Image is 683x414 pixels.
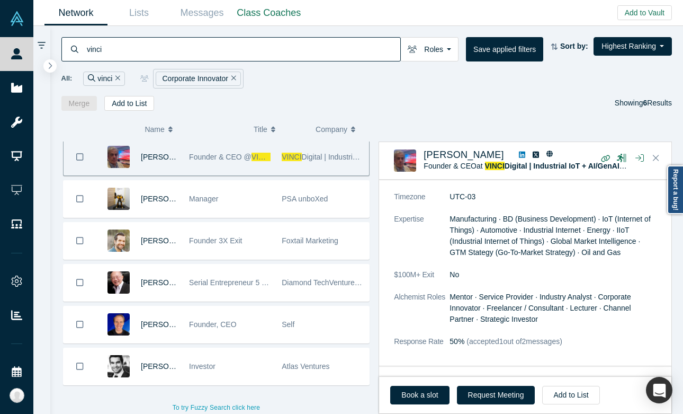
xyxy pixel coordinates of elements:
[254,118,267,140] span: Title
[560,42,588,50] strong: Sort by:
[107,1,170,25] a: Lists
[107,146,130,168] img: Fabio Bottacci's Profile Image
[189,236,242,245] span: Founder 3X Exit
[282,236,338,245] span: Foxtail Marketing
[141,195,202,203] a: [PERSON_NAME]
[141,320,202,329] a: [PERSON_NAME]
[64,181,96,217] button: Bookmark
[145,118,242,140] button: Name
[189,153,251,161] span: Founder & CEO @
[282,195,328,203] span: PSA unboXed
[617,5,672,20] button: Add to Vault
[189,278,390,287] span: Serial Entrepreneur 5 X, Venture Investor, & Stanford Mentor.
[648,150,664,167] button: Close
[233,1,304,25] a: Class Coaches
[189,320,237,329] span: Founder, CEO
[107,313,130,336] img: Jimmy Jaspers's Profile Image
[485,162,505,170] span: VINCI
[394,191,450,214] dt: Timezone
[61,96,97,111] button: Merge
[10,11,24,26] img: Alchemist Vault Logo
[145,118,164,140] span: Name
[394,214,450,269] dt: Expertise
[424,149,504,160] a: [PERSON_NAME]
[316,118,347,140] span: Company
[64,265,96,301] button: Bookmark
[643,99,672,107] span: Results
[64,223,96,259] button: Bookmark
[107,271,130,294] img: Henry Wong's Profile Image
[170,1,233,25] a: Messages
[282,362,329,371] span: Atlas Ventures
[282,278,376,287] span: Diamond TechVentures, LLC
[83,72,125,86] div: vinci
[394,292,450,336] dt: Alchemist Roles
[282,153,301,161] span: VINCI
[542,386,599,404] button: Add to List
[302,153,471,161] span: Digital | Industrial IoT + AI/GenAI Strategic Advisory
[228,73,236,85] button: Remove Filter
[450,337,464,346] span: 50%
[10,388,24,403] img: Katinka Harsányi's Account
[667,165,683,214] a: Report a bug!
[316,118,366,140] button: Company
[457,386,535,404] button: Request Meeting
[86,37,400,61] input: Search by name, title, company, summary, expertise, investment criteria or topics of focus
[61,73,73,84] span: All:
[282,320,294,329] span: Self
[394,149,416,172] img: Fabio Bottacci's Profile Image
[394,269,450,292] dt: $100M+ Exit
[450,292,657,325] dd: Mentor · Service Provider · Industry Analyst · Corporate Innovator · Freelancer / Consultant · Le...
[141,278,202,287] a: [PERSON_NAME]
[450,191,657,202] dd: UTC-03
[254,118,304,140] button: Title
[141,362,223,371] a: [PERSON_NAME] Cesur
[390,386,449,404] a: Book a slot
[64,306,96,343] button: Bookmark
[450,215,650,257] span: Manufacturing · BD (Business Development) · IoT (Internet of Things) · Automotive · Industrial In...
[112,73,120,85] button: Remove Filter
[594,37,672,56] button: Highest Ranking
[450,269,657,280] dd: No
[141,153,202,161] a: [PERSON_NAME]
[615,96,672,111] div: Showing
[107,230,130,252] img: Mike Templeman's Profile Image
[466,37,543,61] button: Save applied filters
[400,37,459,61] button: Roles
[251,153,271,161] span: VINCI
[107,355,130,377] img: Duran Cesur's Profile Image
[104,96,154,111] button: Add to List
[156,72,241,86] div: Corporate Innovator
[394,336,450,358] dt: Response Rate
[64,348,96,385] button: Bookmark
[107,188,130,210] img: Ashley Mak's Profile Image
[189,195,218,203] span: Manager
[64,139,96,175] button: Bookmark
[141,236,202,245] a: [PERSON_NAME]
[643,99,648,107] strong: 6
[44,1,107,25] a: Network
[464,337,562,346] span: (accepted 1 out of 2 messages)
[189,362,215,371] span: Investor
